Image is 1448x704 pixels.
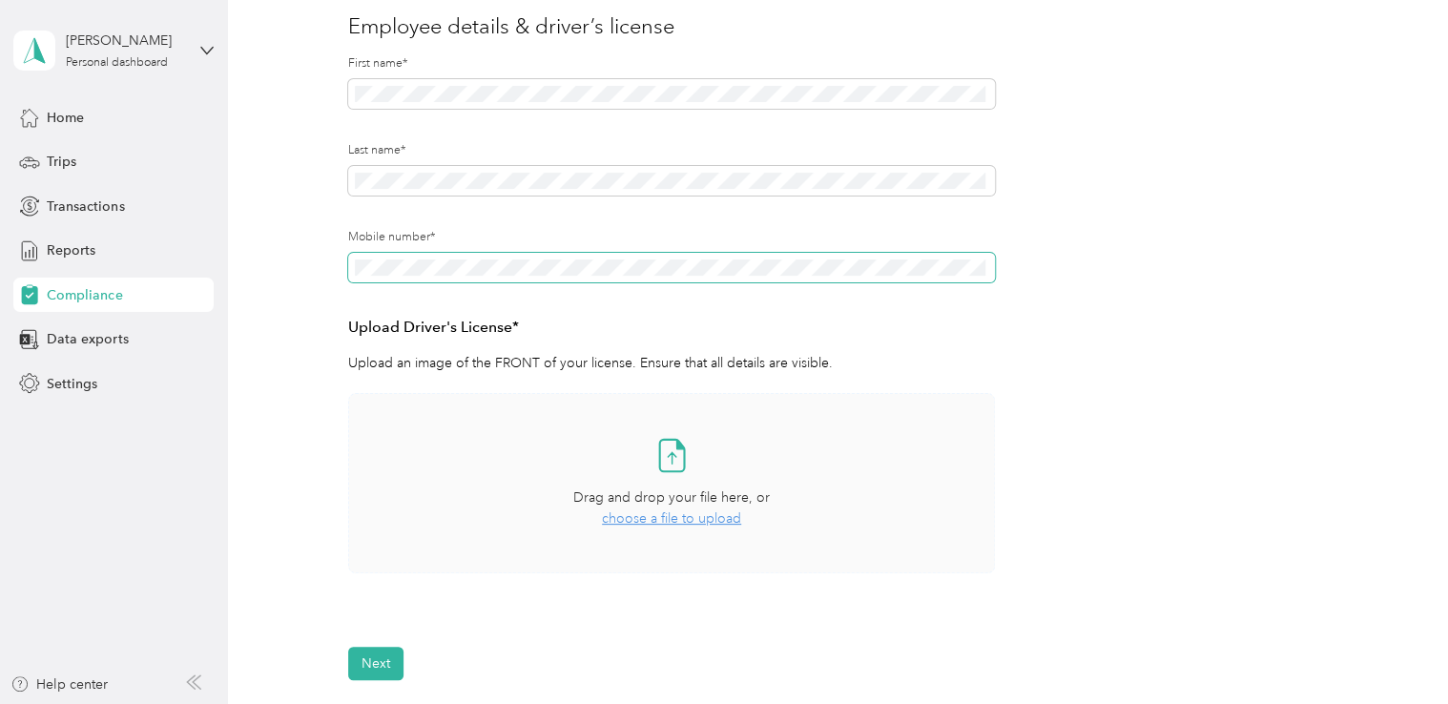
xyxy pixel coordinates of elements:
[47,329,128,349] span: Data exports
[349,394,994,572] span: Drag and drop your file here, orchoose a file to upload
[602,510,741,527] span: choose a file to upload
[66,31,185,51] div: [PERSON_NAME]
[573,489,770,506] span: Drag and drop your file here, or
[348,142,995,159] label: Last name*
[47,374,97,394] span: Settings
[348,55,995,72] label: First name*
[47,152,76,172] span: Trips
[1341,597,1448,704] iframe: Everlance-gr Chat Button Frame
[348,353,995,373] p: Upload an image of the FRONT of your license. Ensure that all details are visible.
[10,674,108,694] button: Help center
[47,240,95,260] span: Reports
[47,285,122,305] span: Compliance
[348,647,403,680] button: Next
[348,229,995,246] label: Mobile number*
[47,197,124,217] span: Transactions
[348,316,995,340] h3: Upload Driver's License*
[47,108,84,128] span: Home
[348,10,1318,42] h3: Employee details & driver’s license
[66,57,168,69] div: Personal dashboard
